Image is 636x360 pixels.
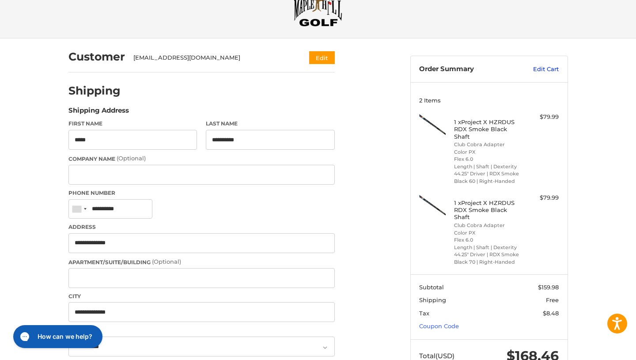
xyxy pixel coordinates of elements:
[524,113,559,121] div: $79.99
[454,199,522,221] h4: 1 x Project X HZRDUS RDX Smoke Black Shaft
[68,154,335,163] label: Company Name
[68,223,335,231] label: Address
[133,53,292,62] div: [EMAIL_ADDRESS][DOMAIN_NAME]
[9,322,105,351] iframe: Gorgias live chat messenger
[68,106,129,120] legend: Shipping Address
[117,155,146,162] small: (Optional)
[543,310,559,317] span: $8.48
[152,258,181,265] small: (Optional)
[454,229,522,237] li: Color PX
[206,120,335,128] label: Last Name
[524,193,559,202] div: $79.99
[454,236,522,244] li: Flex 6.0
[419,284,444,291] span: Subtotal
[419,97,559,104] h3: 2 Items
[68,84,121,98] h2: Shipping
[419,310,429,317] span: Tax
[68,189,335,197] label: Phone Number
[538,284,559,291] span: $159.98
[68,50,125,64] h2: Customer
[419,322,459,330] a: Coupon Code
[419,296,446,303] span: Shipping
[309,51,335,64] button: Edit
[454,148,522,156] li: Color PX
[454,118,522,140] h4: 1 x Project X HZRDUS RDX Smoke Black Shaft
[68,258,335,266] label: Apartment/Suite/Building
[68,292,335,300] label: City
[419,352,454,360] span: Total (USD)
[68,120,197,128] label: First Name
[454,222,522,229] li: Club Cobra Adapter
[68,326,335,334] label: Country
[454,163,522,185] li: Length | Shaft | Dexterity 44.25" Driver | RDX Smoke Black 60 | Right-Handed
[419,65,514,74] h3: Order Summary
[546,296,559,303] span: Free
[454,155,522,163] li: Flex 6.0
[454,141,522,148] li: Club Cobra Adapter
[514,65,559,74] a: Edit Cart
[454,244,522,266] li: Length | Shaft | Dexterity 44.25" Driver | RDX Smoke Black 70 | Right-Handed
